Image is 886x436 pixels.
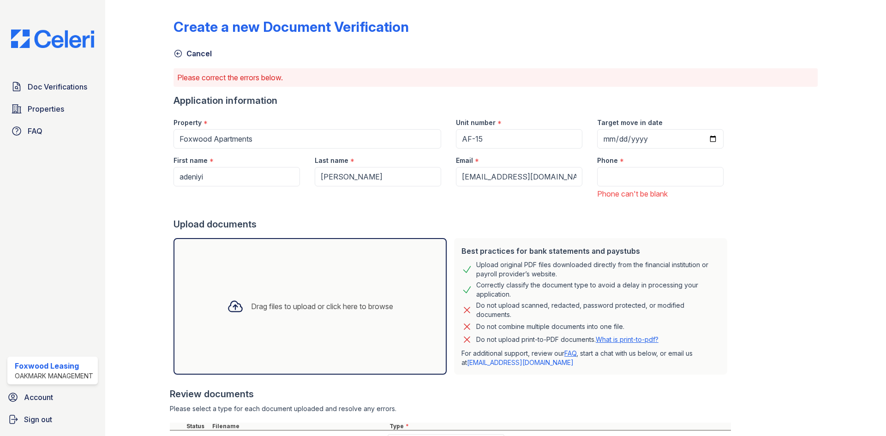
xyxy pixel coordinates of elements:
[476,301,720,319] div: Do not upload scanned, redacted, password protected, or modified documents.
[388,423,731,430] div: Type
[315,156,348,165] label: Last name
[174,218,731,231] div: Upload documents
[170,404,731,413] div: Please select a type for each document uploaded and resolve any errors.
[174,118,202,127] label: Property
[174,48,212,59] a: Cancel
[7,100,98,118] a: Properties
[456,118,496,127] label: Unit number
[210,423,388,430] div: Filename
[4,410,102,429] a: Sign out
[461,349,720,367] p: For additional support, review our , start a chat with us below, or email us at
[7,78,98,96] a: Doc Verifications
[174,94,731,107] div: Application information
[564,349,576,357] a: FAQ
[461,245,720,257] div: Best practices for bank statements and paystubs
[251,301,393,312] div: Drag files to upload or click here to browse
[185,423,210,430] div: Status
[174,18,409,35] div: Create a new Document Verification
[476,335,659,344] p: Do not upload print-to-PDF documents.
[597,156,618,165] label: Phone
[597,118,663,127] label: Target move in date
[177,72,814,83] p: Please correct the errors below.
[15,360,93,371] div: Foxwood Leasing
[24,414,52,425] span: Sign out
[467,358,574,366] a: [EMAIL_ADDRESS][DOMAIN_NAME]
[28,125,42,137] span: FAQ
[597,188,724,199] div: Phone can't be blank
[174,156,208,165] label: First name
[170,388,731,400] div: Review documents
[456,156,473,165] label: Email
[476,281,720,299] div: Correctly classify the document type to avoid a delay in processing your application.
[596,335,659,343] a: What is print-to-pdf?
[4,388,102,406] a: Account
[28,81,87,92] span: Doc Verifications
[7,122,98,140] a: FAQ
[24,392,53,403] span: Account
[476,260,720,279] div: Upload original PDF files downloaded directly from the financial institution or payroll provider’...
[4,30,102,48] img: CE_Logo_Blue-a8612792a0a2168367f1c8372b55b34899dd931a85d93a1a3d3e32e68fde9ad4.png
[28,103,64,114] span: Properties
[15,371,93,381] div: Oakmark Management
[476,321,624,332] div: Do not combine multiple documents into one file.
